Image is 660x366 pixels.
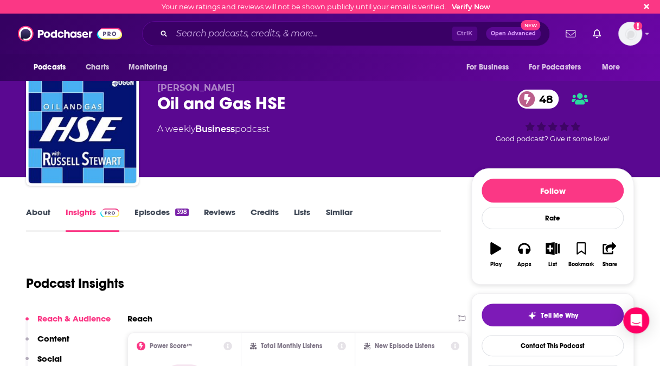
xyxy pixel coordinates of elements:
[482,335,624,356] a: Contact This Podcast
[602,60,620,75] span: More
[618,22,642,46] span: Logged in as Alexish212
[157,123,270,136] div: A weekly podcast
[471,83,634,150] div: 48Good podcast? Give it some love!
[482,235,510,274] button: Play
[623,307,649,333] div: Open Intercom Messenger
[529,60,581,75] span: For Podcasters
[142,21,550,46] div: Search podcasts, credits, & more...
[618,22,642,46] img: User Profile
[127,313,152,324] h2: Reach
[134,207,189,232] a: Episodes398
[466,60,509,75] span: For Business
[251,207,279,232] a: Credits
[37,313,111,324] p: Reach & Audience
[539,235,567,274] button: List
[561,24,580,43] a: Show notifications dropdown
[129,60,167,75] span: Monitoring
[28,75,137,184] img: Oil and Gas HSE
[175,209,189,216] div: 398
[66,207,119,232] a: InsightsPodchaser Pro
[150,342,192,350] h2: Power Score™
[26,57,80,78] button: open menu
[162,3,490,11] div: Your new ratings and reviews will not be shown publicly until your email is verified.
[633,22,642,30] svg: Email not verified
[496,135,610,143] span: Good podcast? Give it some love!
[482,304,624,326] button: tell me why sparkleTell Me Why
[204,207,235,232] a: Reviews
[491,31,536,36] span: Open Advanced
[157,83,235,93] span: [PERSON_NAME]
[510,235,538,274] button: Apps
[86,60,109,75] span: Charts
[588,24,605,43] a: Show notifications dropdown
[517,261,531,268] div: Apps
[618,22,642,46] button: Show profile menu
[528,90,559,109] span: 48
[37,333,69,344] p: Content
[26,275,124,292] h1: Podcast Insights
[482,179,624,203] button: Follow
[486,27,541,40] button: Open AdvancedNew
[261,342,322,350] h2: Total Monthly Listens
[100,209,119,217] img: Podchaser Pro
[482,207,624,229] div: Rate
[121,57,181,78] button: open menu
[37,354,62,364] p: Social
[79,57,116,78] a: Charts
[602,261,617,268] div: Share
[325,207,352,232] a: Similar
[452,3,490,11] a: Verify Now
[541,311,578,320] span: Tell Me Why
[25,313,111,333] button: Reach & Audience
[195,124,235,134] a: Business
[594,57,634,78] button: open menu
[490,261,502,268] div: Play
[595,235,624,274] button: Share
[517,90,559,109] a: 48
[521,20,540,30] span: New
[172,25,452,42] input: Search podcasts, credits, & more...
[26,207,50,232] a: About
[294,207,310,232] a: Lists
[548,261,557,268] div: List
[34,60,66,75] span: Podcasts
[375,342,434,350] h2: New Episode Listens
[567,235,595,274] button: Bookmark
[522,57,597,78] button: open menu
[452,27,477,41] span: Ctrl K
[458,57,522,78] button: open menu
[528,311,536,320] img: tell me why sparkle
[25,333,69,354] button: Content
[568,261,594,268] div: Bookmark
[18,23,122,44] img: Podchaser - Follow, Share and Rate Podcasts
